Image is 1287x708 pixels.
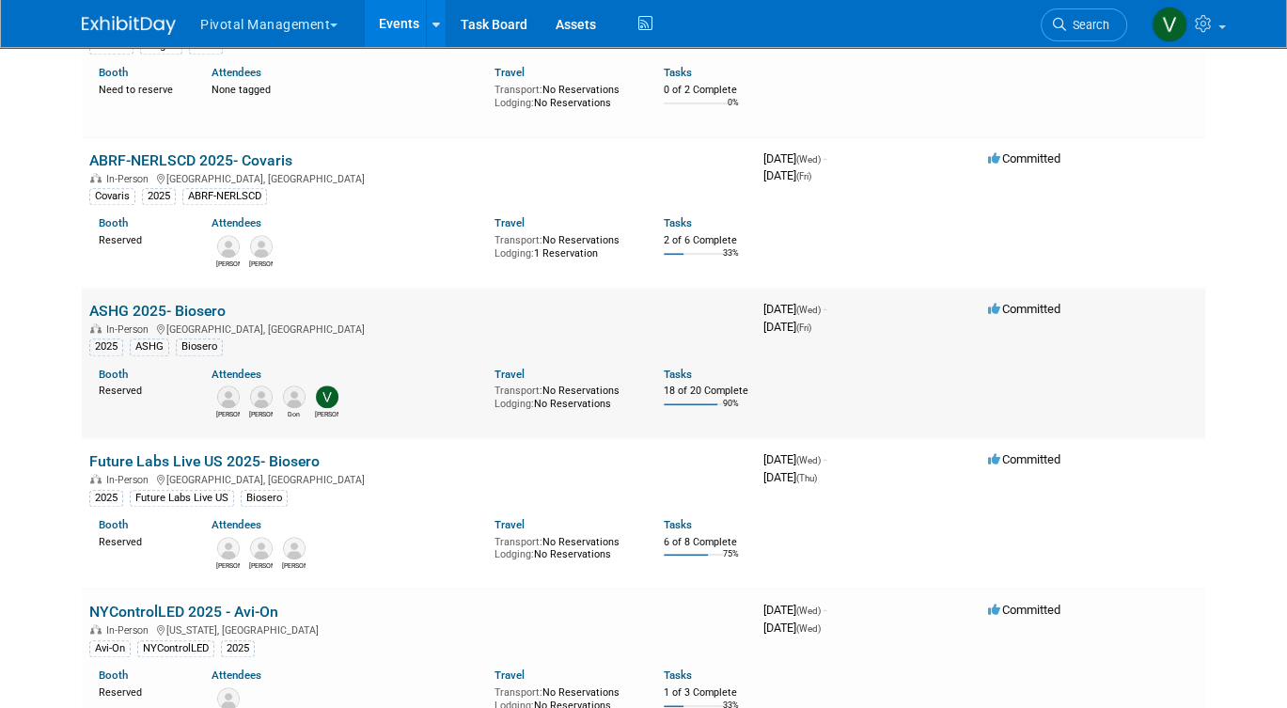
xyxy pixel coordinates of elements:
img: Joseph (Joe) Rodriguez [217,537,240,559]
div: No Reservations No Reservations [494,532,636,561]
div: [GEOGRAPHIC_DATA], [GEOGRAPHIC_DATA] [89,321,748,336]
a: Search [1041,8,1127,41]
img: ExhibitDay [82,16,176,35]
div: Avi-On [89,640,131,657]
div: No Reservations No Reservations [494,80,636,109]
a: Travel [494,518,525,531]
span: Transport: [494,385,542,397]
div: ABRF-NERLSCD [182,188,267,205]
img: Valerie Weld [1152,7,1187,42]
span: Committed [988,603,1060,617]
span: [DATE] [763,621,821,635]
a: Booth [99,669,128,682]
div: None tagged [212,80,479,97]
span: Lodging: [494,398,534,410]
span: [DATE] [763,151,826,165]
a: Booth [99,518,128,531]
td: 0% [728,98,739,123]
img: In-Person Event [90,624,102,634]
span: (Wed) [796,606,821,616]
a: Travel [494,216,525,229]
a: Booth [99,368,128,381]
div: Reserved [99,381,183,398]
span: Lodging: [494,247,534,260]
div: No Reservations 1 Reservation [494,230,636,260]
a: Attendees [212,66,261,79]
div: Biosero [241,490,288,507]
img: Robert Riegelhaupt [217,235,240,258]
div: 2025 [89,338,123,355]
span: Transport: [494,536,542,548]
span: (Fri) [796,171,811,181]
span: [DATE] [763,302,826,316]
div: NYControlLED [137,640,214,657]
div: Biosero [176,338,223,355]
span: Search [1066,18,1109,32]
div: Don Janezic [282,408,306,419]
span: Committed [988,302,1060,316]
div: Covaris [89,188,135,205]
div: Valerie Weld [315,408,338,419]
div: 2025 [89,490,123,507]
td: 90% [723,399,739,424]
span: (Wed) [796,455,821,465]
span: [DATE] [763,320,811,334]
a: ABRF-NERLSCD 2025- Covaris [89,151,292,169]
a: Attendees [212,368,261,381]
img: Michael Malanga [250,385,273,408]
div: Reserved [99,532,183,549]
img: In-Person Event [90,173,102,182]
a: NYControlLED 2025 - Avi-On [89,603,278,621]
div: 2025 [221,640,255,657]
span: [DATE] [763,452,826,466]
div: [GEOGRAPHIC_DATA], [GEOGRAPHIC_DATA] [89,471,748,486]
span: Committed [988,452,1060,466]
div: 2025 [142,188,176,205]
a: Travel [494,368,525,381]
span: Committed [988,151,1060,165]
img: Jared Hoffman [250,235,273,258]
a: Tasks [664,66,692,79]
a: Attendees [212,669,261,682]
a: ASHG 2025- Biosero [89,302,226,320]
span: Transport: [494,84,542,96]
span: [DATE] [763,168,811,182]
a: Travel [494,66,525,79]
span: [DATE] [763,470,817,484]
td: 33% [723,248,739,274]
a: Booth [99,216,128,229]
div: ASHG [130,338,169,355]
span: Lodging: [494,548,534,560]
img: Chirag Patel [250,537,273,559]
span: (Wed) [796,623,821,634]
a: Attendees [212,518,261,531]
div: 1 of 3 Complete [664,686,748,700]
div: Robert Riegelhaupt [216,258,240,269]
span: Transport: [494,686,542,699]
a: Tasks [664,518,692,531]
div: Michael Malanga [249,408,273,419]
span: In-Person [106,323,154,336]
img: Michael Langan [217,385,240,408]
a: Tasks [664,669,692,682]
span: - [824,151,826,165]
a: Future Labs Live US 2025- Biosero [89,452,320,470]
span: Lodging: [494,97,534,109]
div: [US_STATE], [GEOGRAPHIC_DATA] [89,621,748,637]
div: Need to reserve [99,80,183,97]
a: Tasks [664,216,692,229]
span: In-Person [106,474,154,486]
div: [GEOGRAPHIC_DATA], [GEOGRAPHIC_DATA] [89,170,748,185]
span: (Wed) [796,305,821,315]
div: Jared Hoffman [249,258,273,269]
span: [DATE] [763,603,826,617]
div: Michael Langan [216,408,240,419]
span: In-Person [106,624,154,637]
div: 0 of 2 Complete [664,84,748,97]
a: Attendees [212,216,261,229]
img: In-Person Event [90,323,102,333]
a: Booth [99,66,128,79]
div: No Reservations No Reservations [494,381,636,410]
img: In-Person Event [90,474,102,483]
div: Chirag Patel [249,559,273,571]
